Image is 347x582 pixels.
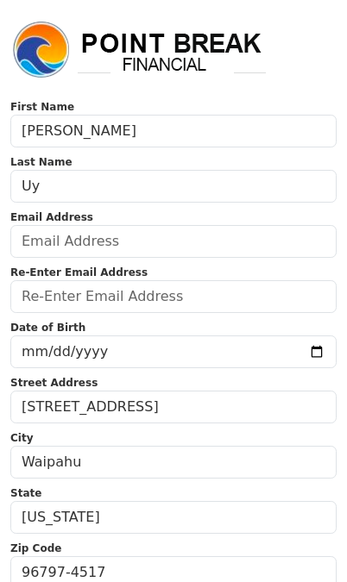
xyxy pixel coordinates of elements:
strong: Date of Birth [10,322,85,334]
strong: Street Address [10,377,98,389]
input: Street Address [10,391,337,423]
input: Last Name [10,170,337,203]
input: Re-Enter Email Address [10,280,337,313]
strong: City [10,432,33,444]
strong: Last Name [10,156,73,168]
input: First Name [10,115,337,147]
strong: First Name [10,101,74,113]
img: logo.png [10,19,269,81]
strong: Zip Code [10,542,61,554]
input: City [10,446,337,479]
strong: Email Address [10,211,93,223]
input: Email Address [10,225,337,258]
strong: State [10,487,41,499]
strong: Re-Enter Email Address [10,266,148,278]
